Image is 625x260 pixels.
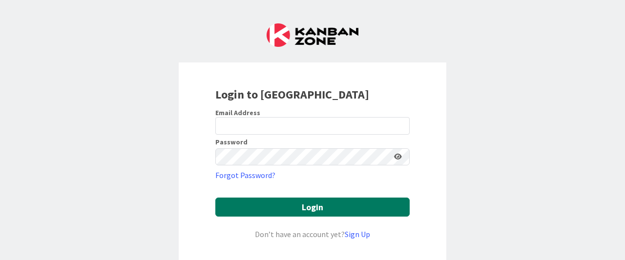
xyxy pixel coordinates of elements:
[345,229,370,239] a: Sign Up
[215,198,410,217] button: Login
[215,169,275,181] a: Forgot Password?
[215,228,410,240] div: Don’t have an account yet?
[215,139,248,145] label: Password
[215,108,260,117] label: Email Address
[267,23,358,47] img: Kanban Zone
[215,87,369,102] b: Login to [GEOGRAPHIC_DATA]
